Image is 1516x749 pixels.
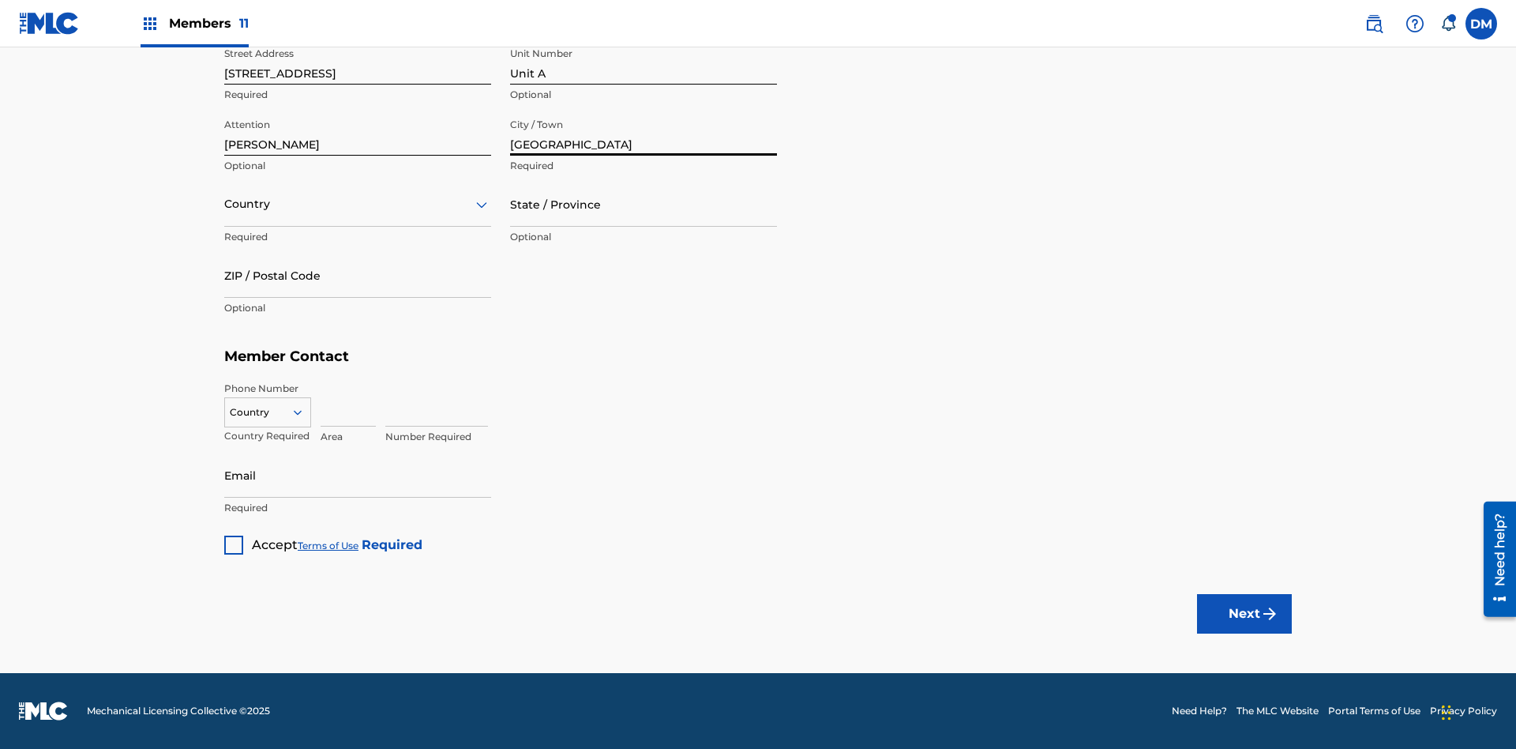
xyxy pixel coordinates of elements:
span: Mechanical Licensing Collective © 2025 [87,704,270,718]
p: Optional [510,88,777,102]
p: Required [224,88,491,102]
a: Portal Terms of Use [1328,704,1420,718]
div: Notifications [1440,16,1456,32]
img: logo [19,702,68,721]
a: The MLC Website [1236,704,1319,718]
img: search [1364,14,1383,33]
iframe: Resource Center [1472,495,1516,625]
p: Number Required [385,430,488,444]
img: help [1405,14,1424,33]
p: Required [510,159,777,173]
div: Drag [1442,689,1451,736]
a: Public Search [1358,8,1390,40]
iframe: Chat Widget [1437,673,1516,749]
p: Area [321,430,376,444]
p: Country Required [224,429,311,443]
span: Accept [252,537,298,552]
p: Required [224,230,491,244]
a: Terms of Use [298,540,358,551]
img: f7272a7cc735f4ea7f67.svg [1260,604,1279,623]
a: Need Help? [1172,704,1227,718]
button: Next [1197,594,1292,634]
h5: Member Contact [224,340,1292,374]
span: 11 [239,16,249,31]
p: Optional [224,159,491,173]
span: Members [169,14,249,32]
img: Top Rightsholders [141,14,159,33]
a: Privacy Policy [1430,704,1497,718]
div: Help [1399,8,1431,40]
img: MLC Logo [19,12,80,35]
p: Optional [510,230,777,244]
p: Required [224,501,491,515]
div: User Menu [1465,8,1497,40]
p: Optional [224,301,491,315]
strong: Required [362,537,422,552]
